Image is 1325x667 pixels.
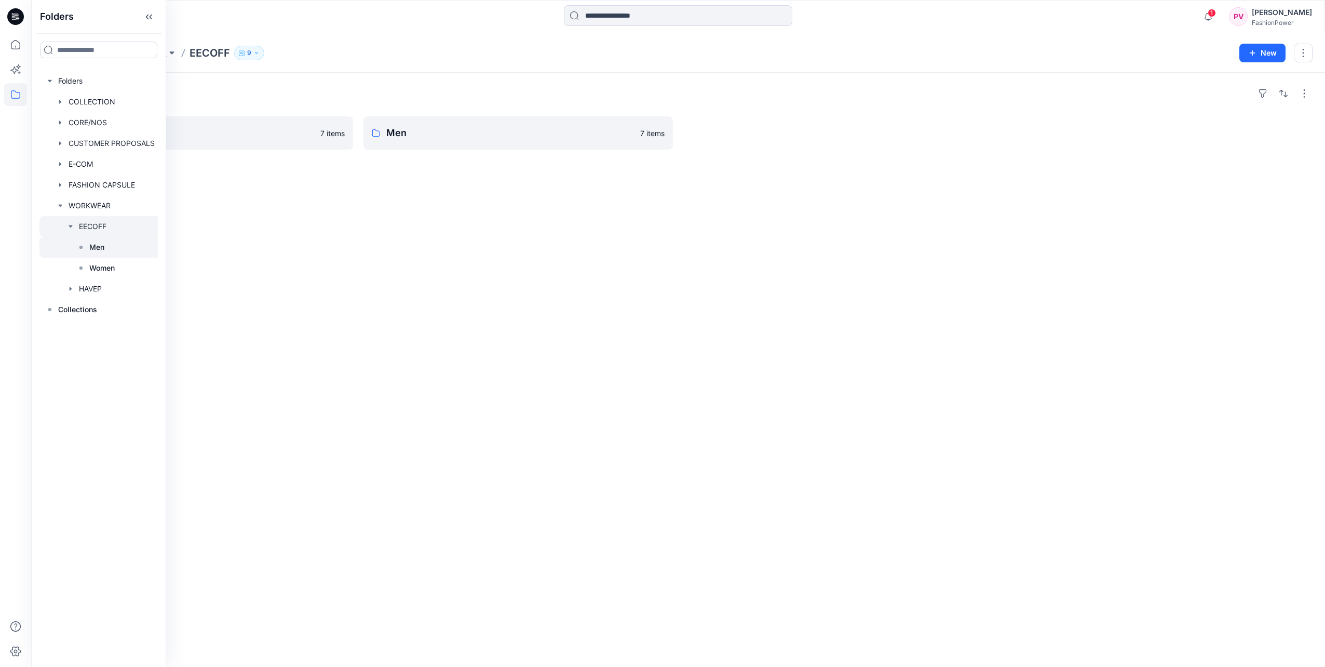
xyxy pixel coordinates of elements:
[234,46,264,60] button: 9
[58,303,97,316] p: Collections
[89,241,104,254] p: Men
[44,116,353,150] a: Women7 items
[640,128,665,139] p: 7 items
[89,262,115,274] p: Women
[1229,7,1248,26] div: PV
[247,47,251,59] p: 9
[66,126,314,140] p: Women
[363,116,673,150] a: Men7 items
[190,46,230,60] p: EECOFF
[1208,9,1216,17] span: 1
[320,128,345,139] p: 7 items
[1252,19,1312,26] div: FashionPower
[1252,6,1312,19] div: [PERSON_NAME]
[386,126,634,140] p: Men
[1239,44,1286,62] button: New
